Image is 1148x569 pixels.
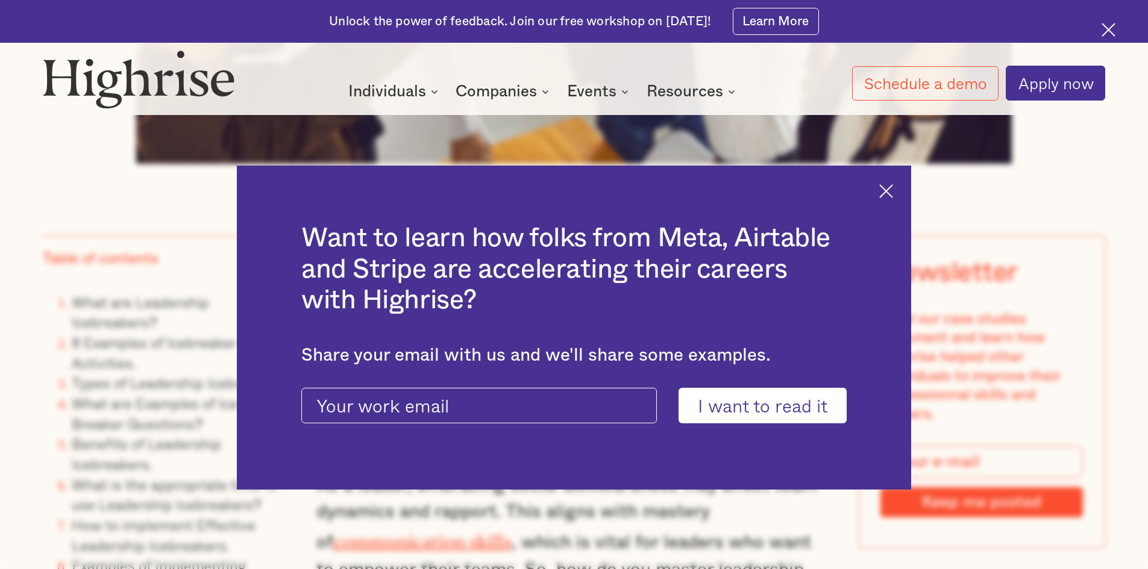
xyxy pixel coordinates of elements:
[301,388,847,424] form: current-ascender-blog-article-modal-form
[879,184,893,198] img: Cross icon
[1102,23,1115,37] img: Cross icon
[301,388,657,424] input: Your work email
[301,223,847,316] h2: Want to learn how folks from Meta, Airtable and Stripe are accelerating their careers with Highrise?
[852,66,999,101] a: Schedule a demo
[567,84,616,99] div: Events
[43,50,234,108] img: Highrise logo
[456,84,537,99] div: Companies
[567,84,632,99] div: Events
[301,345,847,366] div: Share your email with us and we'll share some examples.
[1006,66,1105,101] a: Apply now
[647,84,739,99] div: Resources
[647,84,723,99] div: Resources
[329,13,711,30] div: Unlock the power of feedback. Join our free workshop on [DATE]!
[679,388,847,424] input: I want to read it
[348,84,426,99] div: Individuals
[456,84,553,99] div: Companies
[733,8,819,35] a: Learn More
[348,84,442,99] div: Individuals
